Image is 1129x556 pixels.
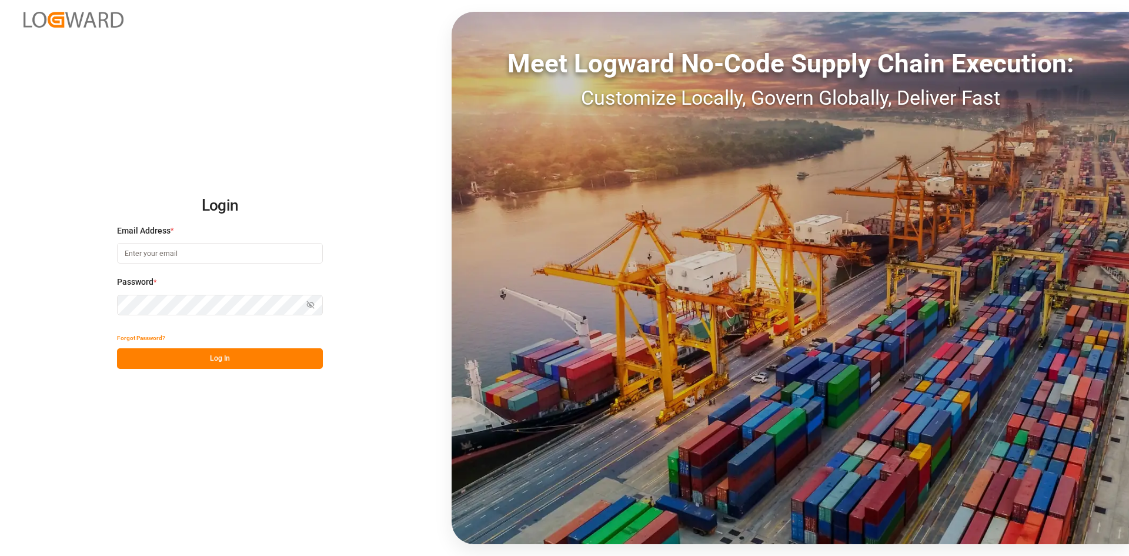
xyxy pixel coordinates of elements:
[452,83,1129,113] div: Customize Locally, Govern Globally, Deliver Fast
[117,348,323,369] button: Log In
[117,276,153,288] span: Password
[24,12,123,28] img: Logward_new_orange.png
[117,187,323,225] h2: Login
[117,328,165,348] button: Forgot Password?
[452,44,1129,83] div: Meet Logward No-Code Supply Chain Execution:
[117,243,323,264] input: Enter your email
[117,225,171,237] span: Email Address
